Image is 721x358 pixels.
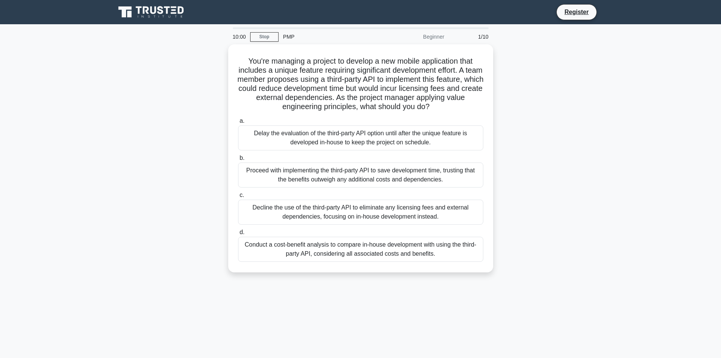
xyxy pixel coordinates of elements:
[383,29,449,44] div: Beginner
[238,125,483,150] div: Delay the evaluation of the third-party API option until after the unique feature is developed in...
[240,117,244,124] span: a.
[238,163,483,188] div: Proceed with implementing the third-party API to save development time, trusting that the benefit...
[240,229,244,235] span: d.
[279,29,383,44] div: PMP
[228,29,250,44] div: 10:00
[238,200,483,225] div: Decline the use of the third-party API to eliminate any licensing fees and external dependencies,...
[560,7,593,17] a: Register
[237,56,484,112] h5: You're managing a project to develop a new mobile application that includes a unique feature requ...
[449,29,493,44] div: 1/10
[240,192,244,198] span: c.
[238,237,483,262] div: Conduct a cost-benefit analysis to compare in-house development with using the third-party API, c...
[250,32,279,42] a: Stop
[240,155,244,161] span: b.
